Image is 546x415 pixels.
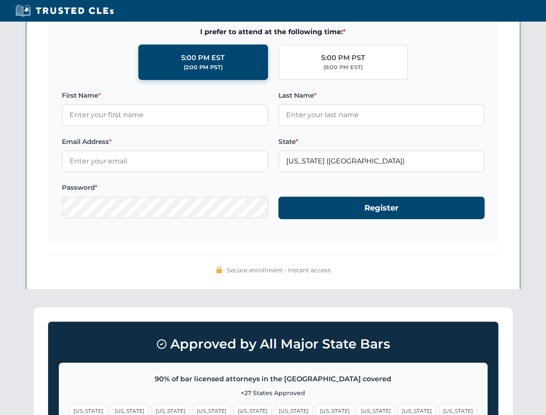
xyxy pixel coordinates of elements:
[181,52,225,64] div: 5:00 PM EST
[278,197,485,220] button: Register
[70,388,477,398] p: +27 States Approved
[278,137,485,147] label: State
[278,150,485,172] input: California (CA)
[13,4,116,17] img: Trusted CLEs
[62,104,268,126] input: Enter your first name
[184,63,223,72] div: (2:00 PM PST)
[62,137,268,147] label: Email Address
[62,182,268,193] label: Password
[227,265,331,275] span: Secure enrollment • Instant access
[278,90,485,101] label: Last Name
[321,52,365,64] div: 5:00 PM PST
[216,266,223,273] img: 🔒
[59,332,488,356] h3: Approved by All Major State Bars
[62,90,268,101] label: First Name
[70,373,477,385] p: 90% of bar licensed attorneys in the [GEOGRAPHIC_DATA] covered
[278,104,485,126] input: Enter your last name
[62,150,268,172] input: Enter your email
[62,26,485,38] span: I prefer to attend at the following time:
[323,63,363,72] div: (8:00 PM EST)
